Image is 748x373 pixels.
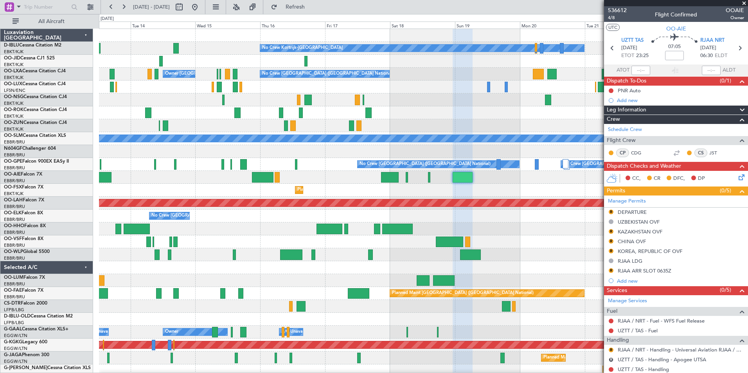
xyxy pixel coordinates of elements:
[607,307,617,316] span: Fuel
[4,172,42,177] a: OO-AIEFalcon 7X
[4,314,31,319] span: D-IBLU-OLD
[392,287,534,299] div: Planned Maint [GEOGRAPHIC_DATA] ([GEOGRAPHIC_DATA] National)
[585,22,650,29] div: Tue 21
[101,16,114,22] div: [DATE]
[4,49,23,55] a: EBKT/KJK
[618,267,671,274] div: RJAA ARR SLOT 0635Z
[609,229,613,234] button: R
[700,37,725,45] span: RJAA NRT
[360,158,491,170] div: No Crew [GEOGRAPHIC_DATA] ([GEOGRAPHIC_DATA] National)
[617,97,744,104] div: Add new
[4,255,25,261] a: EBBR/BRU
[4,108,23,112] span: OO-ROK
[698,175,705,183] span: DP
[4,43,19,48] span: D-IBLU
[297,184,388,196] div: Planned Maint Kortrijk-[GEOGRAPHIC_DATA]
[618,346,744,353] a: RJAA / NRT - Handling - Universal Aviation RJAA / NRT
[618,366,669,373] a: UZTT / TAS - Handling
[4,82,66,86] a: OO-LUXCessna Citation CJ4
[654,175,660,183] span: CR
[4,353,49,357] a: G-JAGAPhenom 300
[720,286,731,294] span: (0/5)
[4,120,23,125] span: OO-ZUN
[131,22,196,29] div: Tue 14
[608,197,646,205] a: Manage Permits
[607,162,681,171] span: Dispatch Checks and Weather
[673,175,685,183] span: DFC,
[4,172,21,177] span: OO-AIE
[618,248,682,255] div: KOREA, REPUBLIC OF OVF
[4,152,25,158] a: EBBR/BRU
[4,95,23,99] span: OO-NSG
[666,25,686,33] span: OO-AIE
[281,326,314,338] div: A/C Unavailable
[609,348,613,352] button: R
[606,24,620,31] button: UTC
[4,294,25,300] a: EBBR/BRU
[726,6,744,14] span: OOAIE
[4,165,25,171] a: EBBR/BRU
[700,52,713,60] span: 06:30
[621,37,644,45] span: UZTT TAS
[655,11,697,19] div: Flight Confirmed
[4,69,22,74] span: OO-LXA
[709,149,727,156] a: JST
[700,44,716,52] span: [DATE]
[4,178,25,184] a: EBBR/BRU
[618,209,647,215] div: DEPARTURE
[4,281,25,287] a: EBBR/BRU
[4,56,55,61] a: OO-JIDCessna CJ1 525
[4,237,43,241] a: OO-VSFFalcon 8X
[4,88,25,93] a: LFSN/ENC
[618,228,662,235] div: KAZAKHSTAN OVF
[4,133,23,138] span: OO-SLM
[4,346,27,351] a: EGGW/LTN
[715,52,727,60] span: ELDT
[4,249,23,254] span: OO-WLP
[4,146,22,151] span: N604GF
[607,186,625,195] span: Permits
[609,249,613,253] button: R
[4,43,61,48] a: D-IBLUCessna Citation M2
[617,66,629,74] span: ATOT
[618,87,641,94] div: PNR Auto
[4,314,73,319] a: D-IBLU-OLDCessna Citation M2
[609,357,613,362] button: R
[4,301,47,306] a: CS-DTRFalcon 2000
[4,139,25,145] a: EBBR/BRU
[165,326,178,338] div: Owner
[4,185,22,190] span: OO-FSX
[720,186,731,195] span: (0/5)
[4,340,47,344] a: G-KGKGLegacy 600
[608,6,627,14] span: 536612
[631,149,649,156] a: CDG
[621,44,637,52] span: [DATE]
[520,22,585,29] div: Mon 20
[133,4,170,11] span: [DATE] - [DATE]
[4,237,22,241] span: OO-VSF
[151,210,282,222] div: No Crew [GEOGRAPHIC_DATA] ([GEOGRAPHIC_DATA] National)
[608,14,627,21] span: 4/8
[4,95,67,99] a: OO-NSGCessna Citation CJ4
[4,340,22,344] span: G-KGKG
[723,66,735,74] span: ALDT
[4,275,45,280] a: OO-LUMFalcon 7X
[4,159,69,164] a: OO-GPEFalcon 900EX EASy II
[616,149,629,157] div: CP
[4,320,24,326] a: LFPB/LBG
[609,210,613,214] button: R
[4,146,56,151] a: N604GFChallenger 604
[9,15,85,28] button: All Aircraft
[607,115,620,124] span: Crew
[4,75,23,81] a: EBKT/KJK
[632,175,641,183] span: CC,
[165,68,271,80] div: Owner [GEOGRAPHIC_DATA]-[GEOGRAPHIC_DATA]
[621,52,634,60] span: ETOT
[668,43,681,51] span: 07:05
[694,149,707,157] div: CS
[618,219,660,225] div: UZBEKISTAN OVF
[4,198,23,203] span: OO-LAH
[618,258,642,264] div: RJAA LDG
[609,239,613,244] button: R
[267,1,314,13] button: Refresh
